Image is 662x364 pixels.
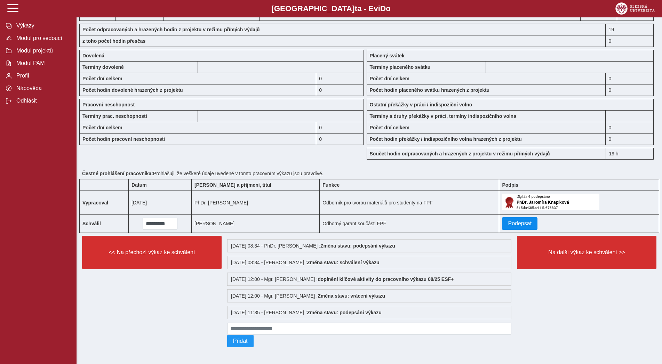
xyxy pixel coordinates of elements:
[370,113,516,119] b: Termíny a druhy překážky v práci, termíny indispozičního volna
[82,125,122,130] b: Počet dní celkem
[307,260,380,265] b: Změna stavu: schválení výkazu
[82,221,101,226] b: Schválil
[227,289,512,302] div: [DATE] 12:00 - Mgr. [PERSON_NAME] :
[316,73,364,84] div: 0
[370,151,550,156] b: Součet hodin odpracovaných a hrazených z projektu v režimu přímých výdajů
[320,215,499,233] td: Odborný garant součásti FPF
[227,335,254,347] button: Přidat
[192,191,320,215] td: PhDr. [PERSON_NAME]
[192,215,320,233] td: [PERSON_NAME]
[370,136,522,142] b: Počet hodin překážky / indispozičního volna hrazených z projektu
[82,87,183,93] b: Počet hodin dovolené hrazených z projektu
[606,148,654,160] div: 19 h
[82,76,122,81] b: Počet dní celkem
[502,217,537,230] button: Podepsat
[227,256,512,269] div: [DATE] 08:34 - [PERSON_NAME] :
[370,64,431,70] b: Termíny placeného svátku
[606,122,654,133] div: 0
[82,53,104,58] b: Dovolená
[508,220,532,227] span: Podepsat
[21,4,641,13] b: [GEOGRAPHIC_DATA] a - Evi
[14,23,71,29] span: Výkazy
[386,4,391,13] span: o
[318,276,454,282] b: doplnění klíčové aktivity do pracovního výkazu 08/25 ESF+
[227,239,512,252] div: [DATE] 08:34 - PhDr. [PERSON_NAME] :
[523,249,651,256] span: Na další výkaz ke schválení >>
[82,200,108,205] b: Vypracoval
[354,4,357,13] span: t
[14,35,71,41] span: Modul pro vedoucí
[370,76,409,81] b: Počet dní celkem
[82,27,260,32] b: Počet odpracovaných a hrazených hodin z projektu v režimu přímých výdajů
[370,53,405,58] b: Placený svátek
[82,136,165,142] b: Počet hodin pracovní neschopnosti
[14,60,71,66] span: Modul PAM
[14,85,71,91] span: Nápověda
[79,168,659,179] div: Prohlašuji, že veškeré údaje uvedené v tomto pracovním výkazu jsou pravdivé.
[320,243,395,249] b: Změna stavu: podepsání výkazu
[131,182,147,188] b: Datum
[502,194,599,210] img: Digitálně podepsáno uživatelem
[370,87,490,93] b: Počet hodin placeného svátku hrazených z projektu
[322,182,340,188] b: Funkce
[316,122,364,133] div: 0
[318,293,385,299] b: Změna stavu: vrácení výkazu
[316,133,364,145] div: 0
[517,236,656,269] button: Na další výkaz ke schválení >>
[88,249,216,256] span: << Na přechozí výkaz ke schválení
[606,84,654,96] div: 0
[320,191,499,215] td: Odborník pro tvorbu materiálů pro studenty na FPF
[14,73,71,79] span: Profil
[82,102,135,107] b: Pracovní neschopnost
[131,200,147,205] span: [DATE]
[606,133,654,145] div: 0
[227,306,512,319] div: [DATE] 11:35 - [PERSON_NAME] :
[606,35,654,47] div: 0
[307,310,382,315] b: Změna stavu: podepsání výkazu
[14,98,71,104] span: Odhlásit
[233,338,248,344] span: Přidat
[227,273,512,286] div: [DATE] 12:00 - Mgr. [PERSON_NAME] :
[502,182,518,188] b: Podpis
[606,24,654,35] div: 19
[615,2,655,15] img: logo_web_su.png
[14,48,71,54] span: Modul projektů
[370,102,472,107] b: Ostatní překážky v práci / indispoziční volno
[82,38,145,44] b: z toho počet hodin přesčas
[82,64,124,70] b: Termíny dovolené
[370,125,409,130] b: Počet dní celkem
[380,4,386,13] span: D
[194,182,271,188] b: [PERSON_NAME] a příjmení, titul
[316,84,364,96] div: 0
[82,236,222,269] button: << Na přechozí výkaz ke schválení
[82,113,147,119] b: Termíny prac. neschopnosti
[606,73,654,84] div: 0
[82,171,153,176] b: Čestné prohlášení pracovníka:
